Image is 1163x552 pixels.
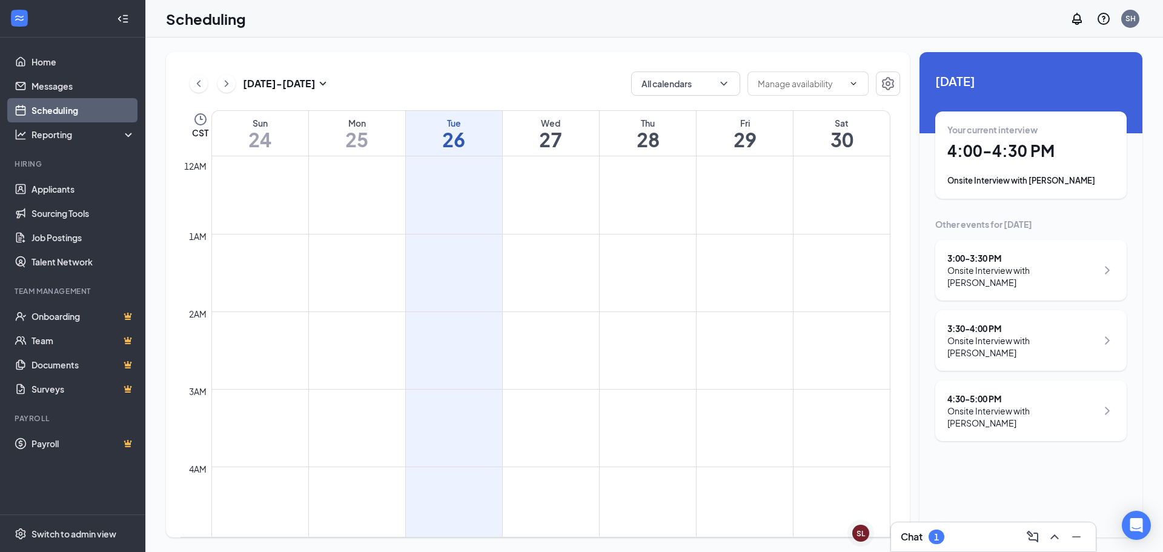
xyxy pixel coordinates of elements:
[15,128,27,141] svg: Analysis
[406,129,502,150] h1: 26
[1069,530,1084,544] svg: Minimize
[1070,12,1084,26] svg: Notifications
[947,334,1097,359] div: Onsite Interview with [PERSON_NAME]
[13,12,25,24] svg: WorkstreamLogo
[187,230,209,243] div: 1am
[187,385,209,398] div: 3am
[212,129,308,150] h1: 24
[243,77,316,90] h3: [DATE] - [DATE]
[901,530,923,544] h3: Chat
[117,13,129,25] svg: Collapse
[1100,263,1115,278] svg: ChevronRight
[503,111,599,156] a: August 27, 2025
[947,393,1097,405] div: 4:30 - 5:00 PM
[316,76,330,91] svg: SmallChevronDown
[1045,527,1064,547] button: ChevronUp
[947,264,1097,288] div: Onsite Interview with [PERSON_NAME]
[794,111,890,156] a: August 30, 2025
[600,129,696,150] h1: 28
[309,129,405,150] h1: 25
[31,304,135,328] a: OnboardingCrown
[1067,527,1086,547] button: Minimize
[758,77,844,90] input: Manage availability
[31,528,116,540] div: Switch to admin view
[947,252,1097,264] div: 3:00 - 3:30 PM
[212,111,308,156] a: August 24, 2025
[31,74,135,98] a: Messages
[1023,527,1042,547] button: ComposeMessage
[15,413,133,424] div: Payroll
[947,322,1097,334] div: 3:30 - 4:00 PM
[31,50,135,74] a: Home
[947,141,1115,161] h1: 4:00 - 4:30 PM
[503,117,599,129] div: Wed
[406,117,502,129] div: Tue
[309,117,405,129] div: Mon
[193,76,205,91] svg: ChevronLeft
[794,129,890,150] h1: 30
[217,75,236,93] button: ChevronRight
[1047,530,1062,544] svg: ChevronUp
[794,117,890,129] div: Sat
[600,111,696,156] a: August 28, 2025
[15,528,27,540] svg: Settings
[600,117,696,129] div: Thu
[31,98,135,122] a: Scheduling
[193,112,208,127] svg: Clock
[31,328,135,353] a: TeamCrown
[192,127,208,139] span: CST
[406,111,502,156] a: August 26, 2025
[309,111,405,156] a: August 25, 2025
[697,111,793,156] a: August 29, 2025
[849,79,858,88] svg: ChevronDown
[31,201,135,225] a: Sourcing Tools
[881,76,895,91] svg: Settings
[31,128,136,141] div: Reporting
[947,175,1115,187] div: Onsite Interview with [PERSON_NAME]
[1122,511,1151,540] div: Open Intercom Messenger
[697,129,793,150] h1: 29
[1100,404,1115,418] svg: ChevronRight
[166,8,246,29] h1: Scheduling
[935,71,1127,90] span: [DATE]
[876,71,900,96] button: Settings
[935,218,1127,230] div: Other events for [DATE]
[934,532,939,542] div: 1
[718,78,730,90] svg: ChevronDown
[1100,333,1115,348] svg: ChevronRight
[1096,12,1111,26] svg: QuestionInfo
[631,71,740,96] button: All calendarsChevronDown
[190,75,208,93] button: ChevronLeft
[182,159,209,173] div: 12am
[31,377,135,401] a: SurveysCrown
[15,159,133,169] div: Hiring
[31,177,135,201] a: Applicants
[15,286,133,296] div: Team Management
[947,124,1115,136] div: Your current interview
[1025,530,1040,544] svg: ComposeMessage
[31,250,135,274] a: Talent Network
[1125,13,1136,24] div: SH
[697,117,793,129] div: Fri
[31,225,135,250] a: Job Postings
[187,462,209,476] div: 4am
[31,353,135,377] a: DocumentsCrown
[187,307,209,321] div: 2am
[220,76,233,91] svg: ChevronRight
[503,129,599,150] h1: 27
[947,405,1097,429] div: Onsite Interview with [PERSON_NAME]
[31,431,135,456] a: PayrollCrown
[212,117,308,129] div: Sun
[857,528,865,539] div: SL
